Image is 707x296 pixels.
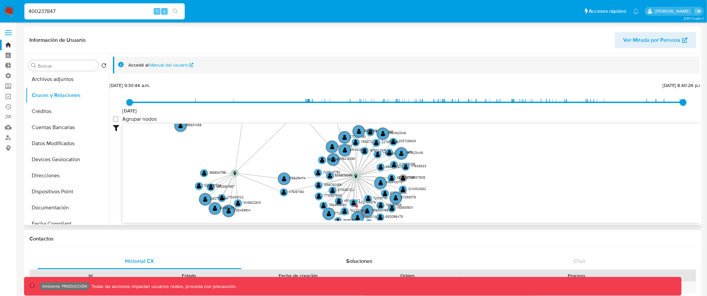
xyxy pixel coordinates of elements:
button: Devices Geolocation [26,152,109,168]
text: 476187180 [289,189,304,194]
text:  [401,175,406,181]
text: 786464694 [329,202,346,207]
text:  [213,206,217,211]
text: 309212490 [338,157,356,162]
text:  [236,200,241,206]
text: 625600714 [390,190,407,195]
text:  [400,151,404,156]
text:  [317,183,321,188]
text:  [282,190,286,195]
p: diego.assum@mercadolibre.com [655,8,693,14]
div: Id [46,272,135,279]
button: Ver Mirada por Persona [615,32,696,48]
text:  [379,214,383,220]
text: 175529474 [289,176,306,181]
text: 458559011 [397,205,413,210]
text:  [375,140,379,145]
text: 171938533 [411,164,426,169]
text:  [336,218,340,224]
text: 166804798 [209,170,226,175]
text: 391442860 [350,147,367,152]
text:  [234,171,236,176]
text:  [328,173,332,179]
text:  [379,165,383,170]
text: 571306722 [338,187,354,192]
text:  [352,200,356,206]
text: 233543051 [374,220,391,225]
button: Dispositivos Point [26,184,109,200]
text: 282938745 [397,175,414,180]
text:  [401,187,405,192]
text: 534875096 [335,173,353,178]
text:  [379,203,383,208]
text:  [327,211,331,217]
input: Agrupar nodos [113,116,118,122]
button: Cuentas Bancarias [26,119,109,135]
text: 522783076 [359,200,376,205]
text:  [392,162,396,168]
button: Créditos [26,103,109,119]
a: Salir [695,8,702,15]
text:  [383,191,387,196]
text:  [343,147,347,153]
div: Estado [144,272,233,279]
text: 1898760159 [324,182,341,187]
text: 426191155 [337,143,352,149]
text:  [331,157,336,162]
text:  [387,150,392,156]
text: 177204013 [334,211,349,216]
text: 1214032682 [408,186,426,191]
text: 740843792 [323,170,340,175]
button: Direcciones [26,168,109,184]
text: 742225645 [349,208,367,213]
text:  [366,208,370,214]
text: 187923446 [407,150,423,155]
text: 196631468 [186,122,202,127]
text: 650096475 [386,214,403,219]
text:  [202,170,206,176]
button: search-icon [168,7,182,16]
text:  [330,144,334,150]
text: 280773984 [210,196,228,201]
text:  [316,170,320,176]
div: Origen [363,272,452,279]
text: 1919571110 [343,218,358,223]
button: Archivos adjuntos [26,71,109,87]
span: Accesos rápidos [589,8,626,15]
text:  [197,183,201,189]
text:  [357,128,361,134]
text: 1778957898 [324,193,342,198]
text:  [394,195,398,201]
text:  [404,164,408,170]
text:  [390,175,394,181]
text:  [342,208,347,214]
text: 492362046 [388,130,406,135]
text: 203728603 [398,138,416,143]
text: 586623671 [386,164,403,169]
span: [DATE] 8:40:26 p.m. [663,82,704,89]
text: 490410079 [386,180,402,185]
text: D [364,212,365,216]
text:  [227,208,231,214]
text: 67290078 [401,195,416,200]
input: Buscar usuario o caso... [24,7,185,16]
text:  [322,203,326,208]
text: 405343966 [376,129,394,134]
span: [DATE] [123,107,137,114]
text: 1092884967 [216,184,235,189]
a: Manual del usuario [150,62,194,68]
div: Fecha de creación [243,272,354,279]
span: Historial CX [125,257,154,265]
span: Agrupar nodos [122,116,157,122]
text: 1135181568 [386,202,402,207]
text:  [220,195,224,201]
text: 1000417300 [363,214,381,219]
text:  [331,188,335,193]
text: 1850641 [327,157,339,162]
text: 451416547 [344,198,360,203]
p: Ambiente: PRODUCCIÓN [42,285,87,288]
div: Proceso [461,272,691,279]
text:  [320,157,324,163]
text:  [282,176,287,182]
text:  [178,123,183,128]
